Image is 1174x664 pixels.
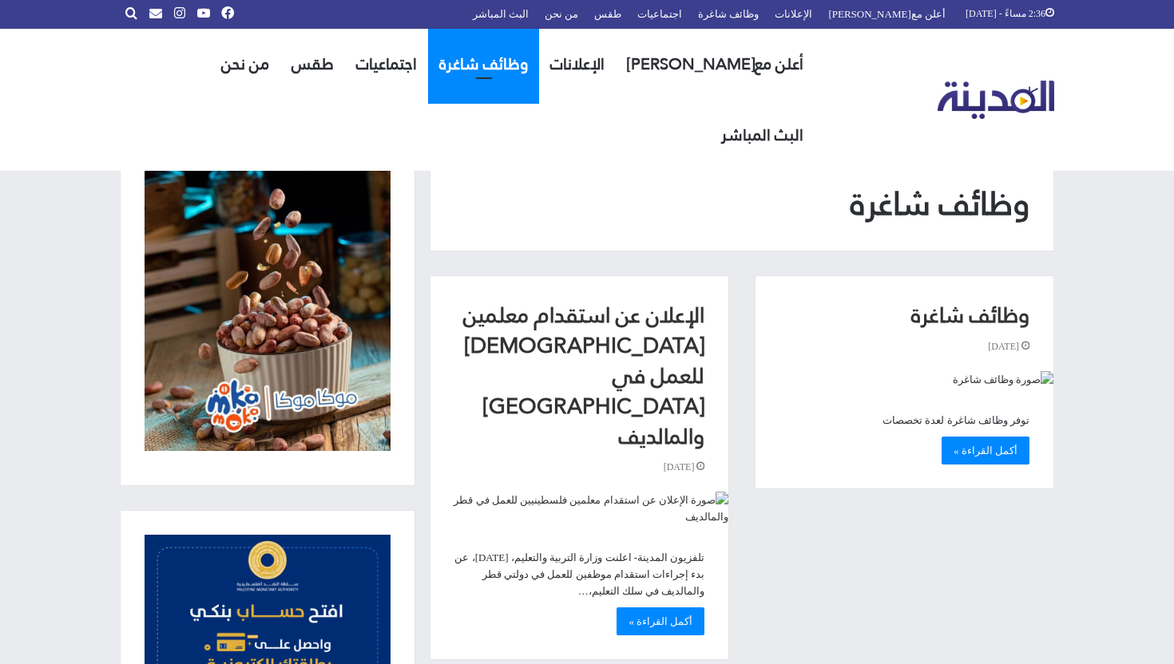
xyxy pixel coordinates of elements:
[911,294,1029,335] a: وظائف شاغرة
[988,338,1029,355] span: [DATE]
[454,549,704,599] p: تلفزيون المدينة- اعلنت وزارة التربية والتعليم، [DATE]، عن بدء إجراءات استقدام موظفين للعمل في دول...
[756,371,1053,388] img: صورة وظائف شاغرة
[938,81,1055,120] img: تلفزيون المدينة
[942,437,1029,464] a: أكمل القراءة »
[664,459,705,476] span: [DATE]
[430,492,728,525] img: صورة الإعلان عن استقدام معلمين فلسطينيين للعمل في قطر والمالديف
[280,29,345,100] a: طقس
[428,29,539,100] a: وظائف شاغرة
[616,29,815,100] a: أعلن مع[PERSON_NAME]
[710,100,815,171] a: البث المباشر
[779,412,1029,429] p: توفر وظائف شاغرة لعدة تخصصات
[756,371,1053,388] a: وظائف شاغرة
[210,29,280,100] a: من نحن
[454,181,1029,227] h1: وظائف شاغرة
[617,607,704,635] a: أكمل القراءة »
[430,492,728,525] a: الإعلان عن استقدام معلمين فلسطينيين للعمل في قطر والمالديف
[539,29,616,100] a: الإعلانات
[345,29,428,100] a: اجتماعيات
[463,294,704,456] a: الإعلان عن استقدام معلمين [DEMOGRAPHIC_DATA] للعمل في [GEOGRAPHIC_DATA] والمالديف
